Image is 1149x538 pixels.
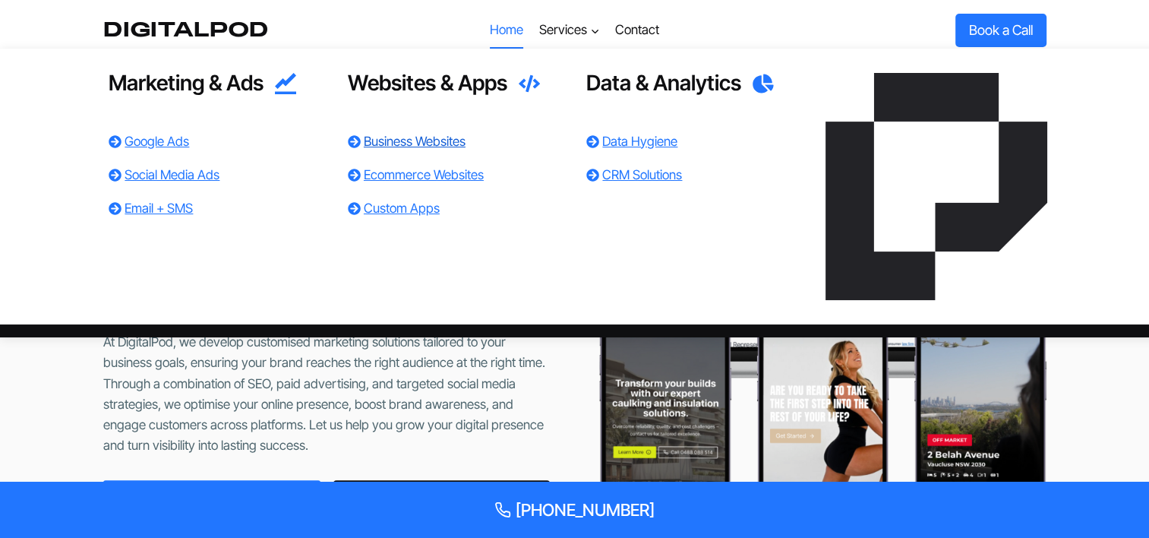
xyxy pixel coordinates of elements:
[103,480,321,520] a: Get in Touch
[602,167,682,182] a: CRM Solutions
[364,167,484,182] a: Ecommerce Websites
[18,500,1131,520] a: [PHONE_NUMBER]
[364,201,440,216] a: Custom Apps
[602,134,677,149] a: Data Hygiene
[586,71,741,97] span: Data & Analytics
[333,480,551,520] a: See all Services
[103,332,551,456] p: At DigitalPod, we develop customised marketing solutions tailored to your business goals, ensurin...
[125,167,219,182] a: Social Media Ads
[531,12,607,49] button: Child menu of Services
[516,500,655,520] span: [PHONE_NUMBER]
[482,12,667,49] nav: Primary Navigation
[955,14,1046,46] a: Book a Call
[348,71,507,97] span: Websites & Apps
[125,201,193,216] a: Email + SMS
[125,134,189,149] a: Google Ads
[482,12,531,49] a: Home
[103,18,269,42] a: DigitalPod
[364,134,466,149] a: Business Websites
[109,71,264,97] span: Marketing & Ads
[608,12,667,49] a: Contact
